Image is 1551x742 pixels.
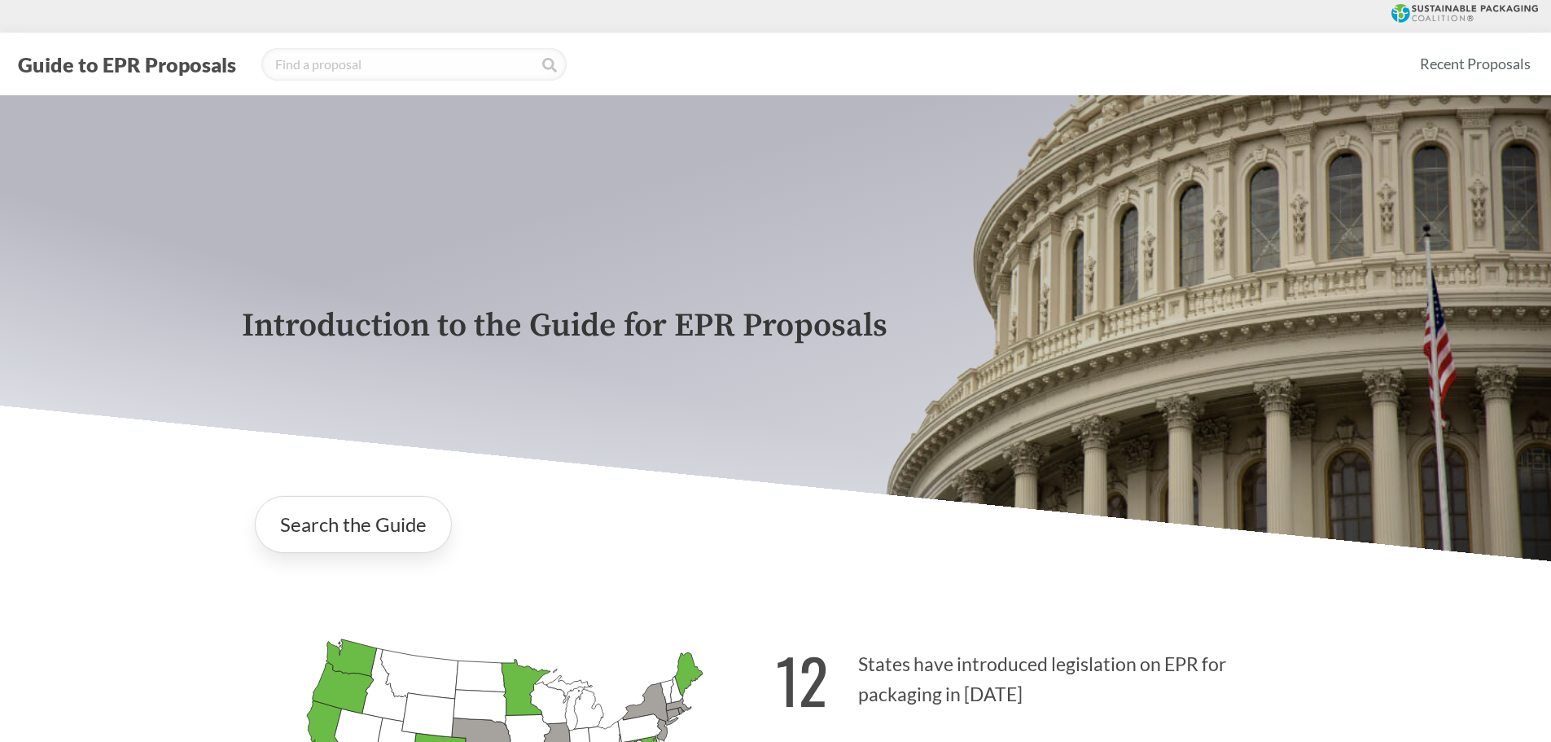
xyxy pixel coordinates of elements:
[261,48,567,81] input: Find a proposal
[255,496,452,553] a: Search the Guide
[1413,46,1538,82] a: Recent Proposals
[776,634,828,725] strong: 12
[776,625,1310,725] p: States have introduced legislation on EPR for packaging in [DATE]
[242,308,1310,345] p: Introduction to the Guide for EPR Proposals
[13,51,241,77] button: Guide to EPR Proposals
